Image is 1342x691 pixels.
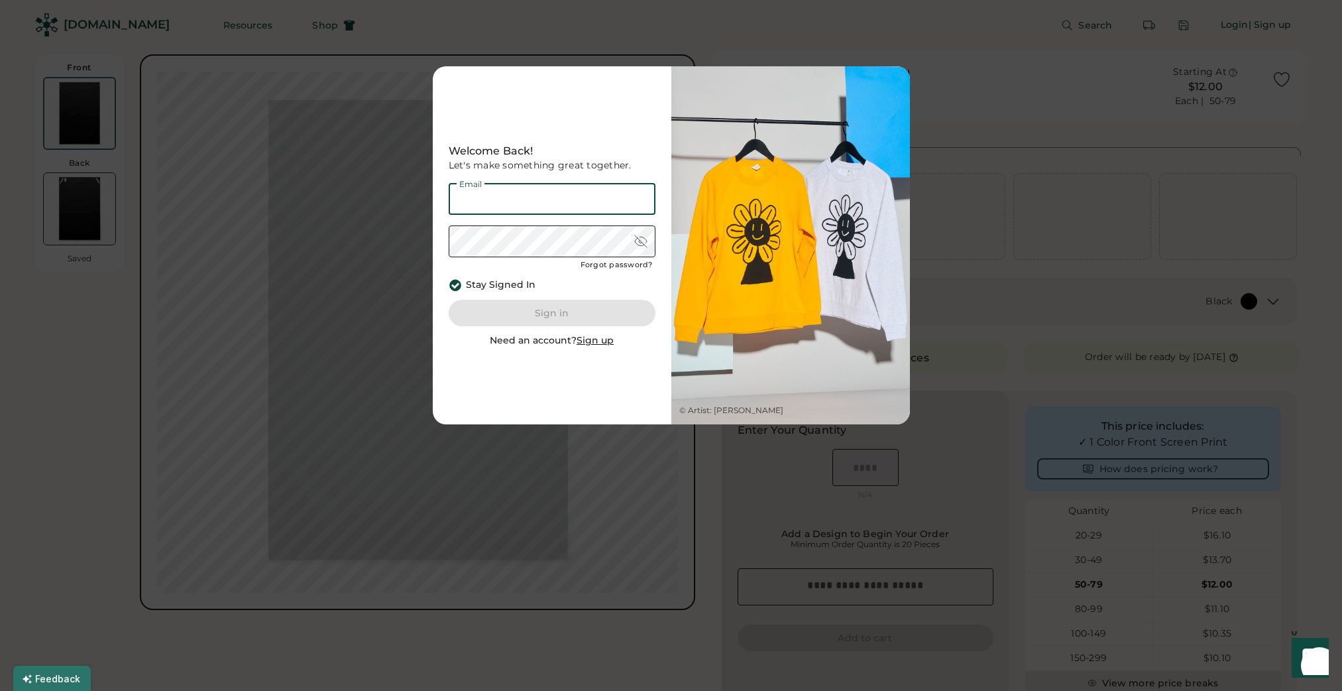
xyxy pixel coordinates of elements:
[671,66,910,424] img: Web-Rendered_Studio-51sRGB.jpg
[679,405,783,416] div: © Artist: [PERSON_NAME]
[490,334,614,347] div: Need an account?
[466,279,535,292] div: Stay Signed In
[581,260,653,271] div: Forgot password?
[449,159,655,172] div: Let's make something great together.
[1279,631,1336,688] iframe: Front Chat
[457,180,484,188] div: Email
[449,300,655,326] button: Sign in
[449,143,655,159] div: Welcome Back!
[577,334,614,346] u: Sign up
